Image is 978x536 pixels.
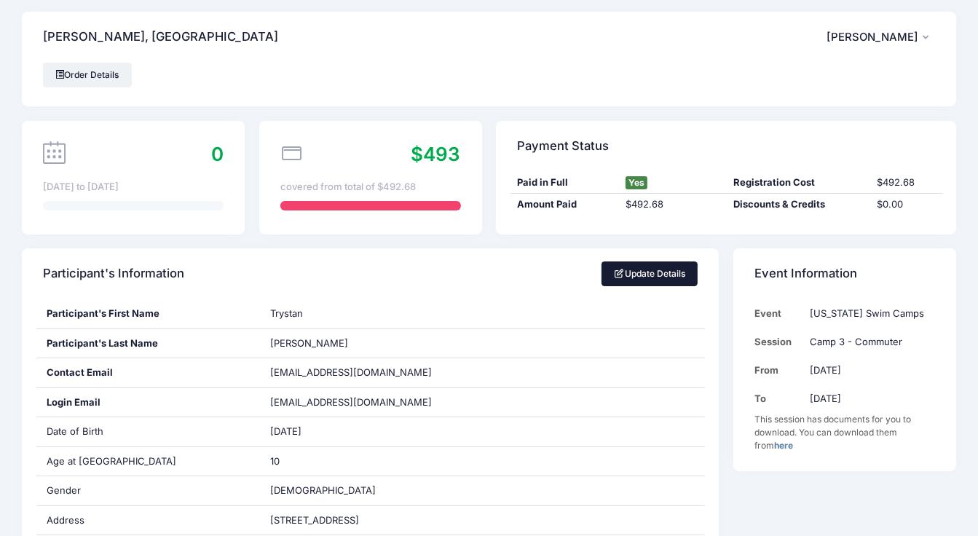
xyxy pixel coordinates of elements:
span: [EMAIL_ADDRESS][DOMAIN_NAME] [270,395,452,410]
td: Event [754,299,802,328]
a: Update Details [602,261,698,286]
span: 0 [211,143,224,165]
div: [DATE] to [DATE] [43,180,224,194]
span: Yes [626,176,647,189]
td: Camp 3 - Commuter [802,328,935,356]
td: Session [754,328,802,356]
div: $492.68 [618,197,726,212]
td: [DATE] [802,356,935,385]
td: To [754,385,802,413]
div: $492.68 [870,176,942,190]
div: This session has documents for you to download. You can download them from [754,413,935,452]
span: Trystan [270,307,303,319]
h4: [PERSON_NAME], [GEOGRAPHIC_DATA] [43,17,278,58]
a: here [774,440,793,451]
div: Participant's Last Name [36,329,259,358]
div: Date of Birth [36,417,259,446]
div: Participant's First Name [36,299,259,328]
div: covered from total of $492.68 [280,180,461,194]
div: Address [36,506,259,535]
div: Amount Paid [510,197,618,212]
td: [DATE] [802,385,935,413]
div: Registration Cost [726,176,870,190]
h4: Event Information [754,253,857,295]
span: [DEMOGRAPHIC_DATA] [270,484,376,496]
span: [PERSON_NAME] [270,337,348,349]
div: Discounts & Credits [726,197,870,212]
span: [DATE] [270,425,301,437]
span: [STREET_ADDRESS] [270,514,359,526]
td: [US_STATE] Swim Camps [802,299,935,328]
span: $493 [411,143,461,165]
h4: Payment Status [518,125,610,167]
span: 10 [270,455,280,467]
div: $0.00 [870,197,942,212]
span: [PERSON_NAME] [827,31,918,44]
button: [PERSON_NAME] [827,20,935,54]
td: From [754,356,802,385]
div: Contact Email [36,358,259,387]
a: Order Details [43,63,132,87]
div: Age at [GEOGRAPHIC_DATA] [36,447,259,476]
span: [EMAIL_ADDRESS][DOMAIN_NAME] [270,366,432,378]
div: Login Email [36,388,259,417]
div: Gender [36,476,259,505]
h4: Participant's Information [43,253,184,295]
div: Paid in Full [510,176,618,190]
